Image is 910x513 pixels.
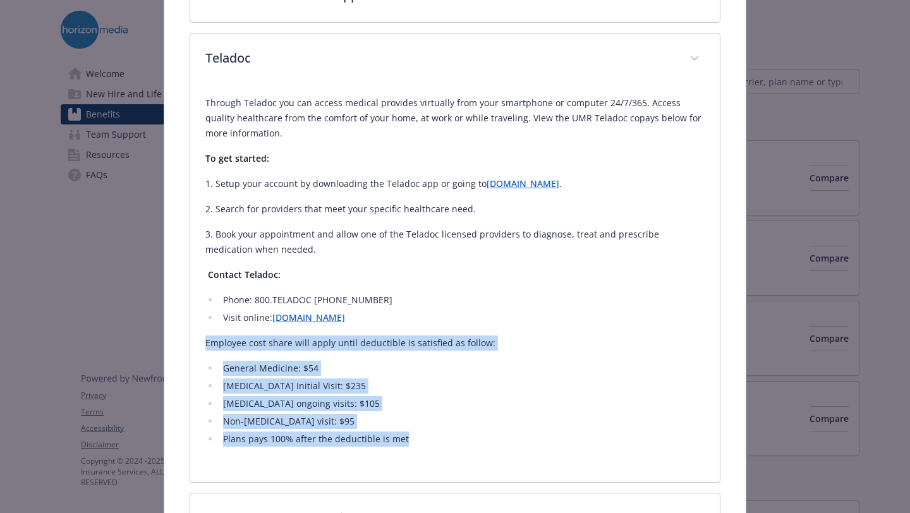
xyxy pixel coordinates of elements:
li: General Medicine: $54 [219,361,705,376]
li: Visit online: [219,310,705,325]
a: [DOMAIN_NAME] [272,311,345,323]
p: Employee cost share will apply until deductible is satisfied as follow: [205,335,705,351]
li: Plans pays 100% after the deductible is met [219,432,705,447]
p: Teladoc [205,49,674,68]
li: Non-[MEDICAL_DATA] visit: $95 [219,414,705,429]
p: 3. Book your appointment and allow one of the Teladoc licensed providers to diagnose, treat and p... [205,227,705,257]
strong: To get started: [205,152,269,164]
li: [MEDICAL_DATA] ongoing visits: $105 [219,396,705,411]
div: Teladoc [190,85,720,482]
strong: Contact Teladoc: [208,269,281,281]
li: [MEDICAL_DATA] Initial Visit: $235 [219,378,705,394]
div: Teladoc [190,33,720,85]
p: 1. Setup your account by downloading the Teladoc app or going to . [205,176,705,191]
li: Phone: 800.TELADOC [PHONE_NUMBER] [219,293,705,308]
a: [DOMAIN_NAME] [487,178,559,190]
p: 2. Search for providers that meet your specific healthcare need. [205,202,705,217]
p: Through Teladoc you can access medical provides virtually from your smartphone or computer 24/7/3... [205,95,705,141]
